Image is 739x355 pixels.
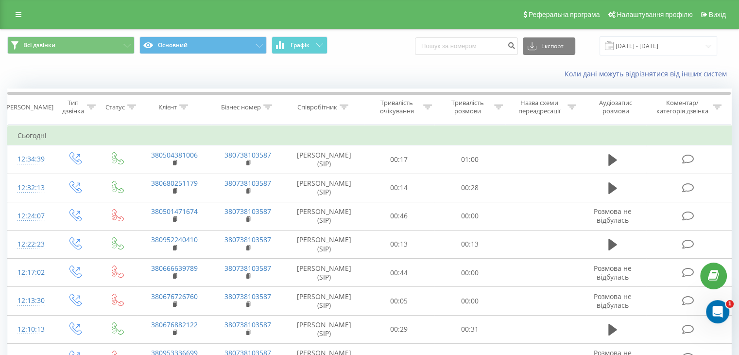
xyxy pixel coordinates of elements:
[151,292,198,301] a: 380676726760
[61,99,84,115] div: Тип дзвінка
[285,174,364,202] td: [PERSON_NAME] (SIP)
[364,315,434,343] td: 00:29
[272,36,327,54] button: Графік
[224,235,271,244] a: 380738103587
[139,36,267,54] button: Основний
[285,202,364,230] td: [PERSON_NAME] (SIP)
[594,264,632,282] span: Розмова не відбулась
[224,150,271,160] a: 380738103587
[594,207,632,225] span: Розмова не відбулась
[285,315,364,343] td: [PERSON_NAME] (SIP)
[617,11,692,18] span: Налаштування профілю
[434,145,505,174] td: 01:00
[221,103,261,111] div: Бізнес номер
[364,230,434,258] td: 00:13
[17,291,43,310] div: 12:13:30
[364,287,434,315] td: 00:05
[4,103,53,111] div: [PERSON_NAME]
[709,11,726,18] span: Вихід
[434,202,505,230] td: 00:00
[434,287,505,315] td: 00:00
[364,174,434,202] td: 00:14
[151,150,198,160] a: 380504381006
[151,320,198,329] a: 380676882122
[224,207,271,216] a: 380738103587
[434,259,505,287] td: 00:00
[565,69,732,78] a: Коли дані можуть відрізнятися вiд інших систем
[706,300,729,323] iframe: Intercom live chat
[434,174,505,202] td: 00:28
[415,37,518,55] input: Пошук за номером
[523,37,575,55] button: Експорт
[285,287,364,315] td: [PERSON_NAME] (SIP)
[529,11,600,18] span: Реферальна програма
[151,235,198,244] a: 380952240410
[224,178,271,188] a: 380738103587
[17,320,43,339] div: 12:10:13
[364,145,434,174] td: 00:17
[23,41,55,49] span: Всі дзвінки
[726,300,734,308] span: 1
[653,99,710,115] div: Коментар/категорія дзвінка
[105,103,125,111] div: Статус
[285,145,364,174] td: [PERSON_NAME] (SIP)
[17,150,43,169] div: 12:34:39
[434,315,505,343] td: 00:31
[364,259,434,287] td: 00:44
[151,264,198,273] a: 380666639789
[158,103,177,111] div: Клієнт
[373,99,421,115] div: Тривалість очікування
[151,207,198,216] a: 380501471674
[7,36,135,54] button: Всі дзвінки
[8,126,732,145] td: Сьогодні
[285,230,364,258] td: [PERSON_NAME] (SIP)
[17,207,43,226] div: 12:24:07
[224,320,271,329] a: 380738103587
[285,259,364,287] td: [PERSON_NAME] (SIP)
[587,99,644,115] div: Аудіозапис розмови
[514,99,565,115] div: Назва схеми переадресації
[291,42,309,49] span: Графік
[434,230,505,258] td: 00:13
[224,292,271,301] a: 380738103587
[443,99,492,115] div: Тривалість розмови
[17,263,43,282] div: 12:17:02
[297,103,337,111] div: Співробітник
[594,292,632,310] span: Розмова не відбулась
[364,202,434,230] td: 00:46
[17,235,43,254] div: 12:22:23
[151,178,198,188] a: 380680251179
[17,178,43,197] div: 12:32:13
[224,264,271,273] a: 380738103587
